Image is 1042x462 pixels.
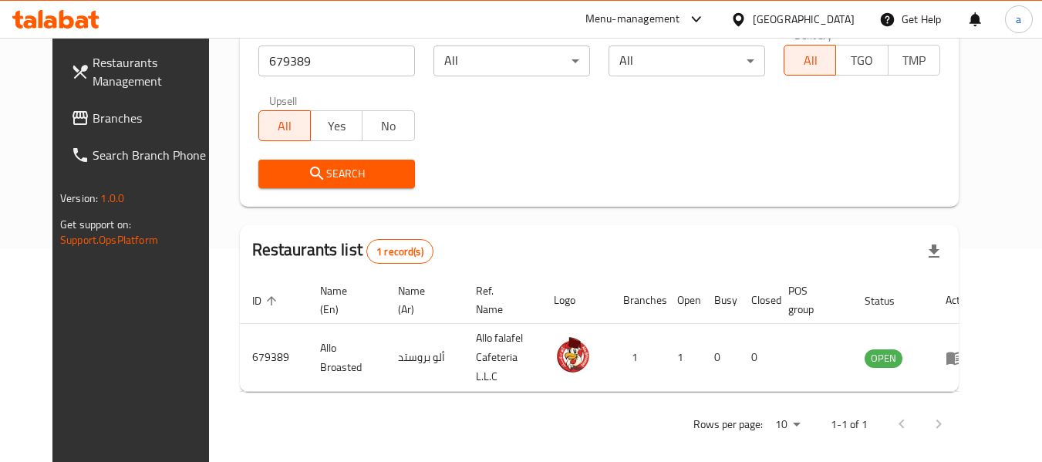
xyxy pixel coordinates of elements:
p: 1-1 of 1 [831,415,868,434]
span: TMP [895,49,934,72]
div: Total records count [366,239,433,264]
td: 1 [611,324,665,392]
h2: Restaurants list [252,238,433,264]
td: 679389 [240,324,308,392]
td: 0 [702,324,739,392]
span: a [1016,11,1021,28]
span: Name (Ar) [398,282,445,319]
button: All [258,110,311,141]
span: POS group [788,282,834,319]
span: Name (En) [320,282,367,319]
input: Search for restaurant name or ID.. [258,46,415,76]
div: [GEOGRAPHIC_DATA] [753,11,855,28]
table: enhanced table [240,277,986,392]
span: Branches [93,109,214,127]
div: Rows per page: [769,413,806,437]
span: TGO [842,49,882,72]
button: No [362,110,414,141]
a: Support.OpsPlatform [60,230,158,250]
span: Version: [60,188,98,208]
th: Branches [611,277,665,324]
p: Rows per page: [693,415,763,434]
th: Logo [541,277,611,324]
div: Menu [946,349,974,367]
button: Search [258,160,415,188]
span: Search [271,164,403,184]
th: Busy [702,277,739,324]
div: All [609,46,765,76]
span: Restaurants Management [93,53,214,90]
button: TMP [888,45,940,76]
span: OPEN [865,349,902,367]
a: Search Branch Phone [59,137,227,174]
th: Open [665,277,702,324]
span: Status [865,292,915,310]
img: Allo Broasted [554,336,592,374]
label: Upsell [269,95,298,106]
a: Restaurants Management [59,44,227,99]
span: 1.0.0 [100,188,124,208]
td: 0 [739,324,776,392]
td: 1 [665,324,702,392]
td: ألو بروستد [386,324,464,392]
td: Allo Broasted [308,324,386,392]
div: OPEN [865,349,902,368]
span: Get support on: [60,214,131,234]
td: Allo falafel Cafeteria L.L.C [464,324,541,392]
a: Branches [59,99,227,137]
th: Action [933,277,986,324]
span: ID [252,292,282,310]
span: No [369,115,408,137]
span: Ref. Name [476,282,523,319]
button: Yes [310,110,363,141]
label: Delivery [794,29,833,40]
button: All [784,45,836,76]
div: Export file [916,233,953,270]
span: Search Branch Phone [93,146,214,164]
div: Menu-management [585,10,680,29]
div: All [433,46,590,76]
span: 1 record(s) [367,244,433,259]
span: Yes [317,115,356,137]
button: TGO [835,45,888,76]
span: All [791,49,830,72]
th: Closed [739,277,776,324]
span: All [265,115,305,137]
